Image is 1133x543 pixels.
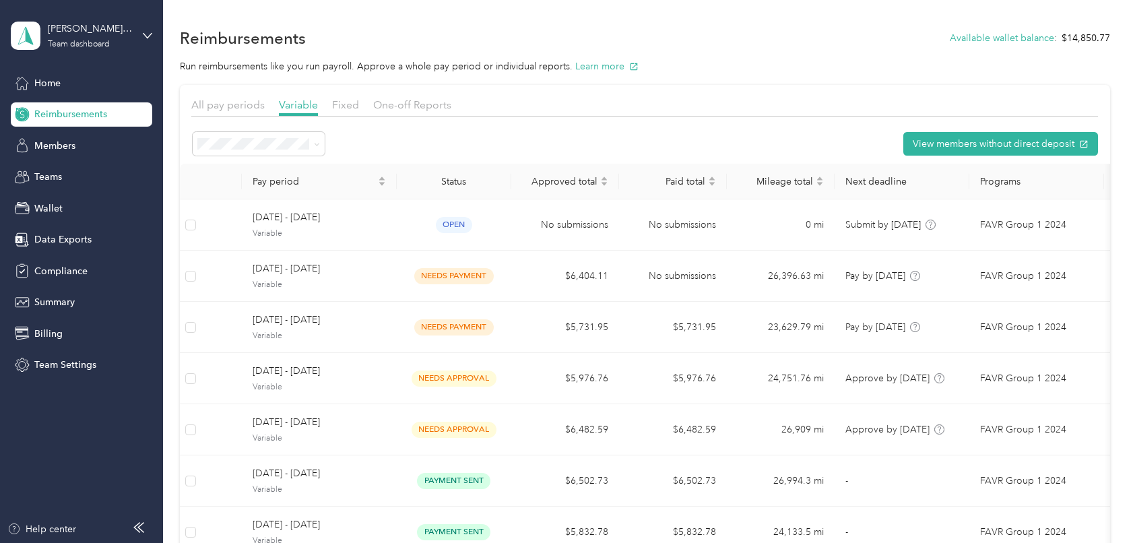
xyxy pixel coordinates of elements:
[378,174,386,183] span: caret-up
[253,433,386,445] span: Variable
[980,218,1066,232] span: FAVR Group 1 2024
[373,98,451,111] span: One-off Reports
[845,373,930,384] span: Approve by [DATE]
[980,320,1066,335] span: FAVR Group 1 2024
[845,219,921,230] span: Submit by [DATE]
[412,422,496,437] span: needs approval
[253,466,386,481] span: [DATE] - [DATE]
[34,295,75,309] span: Summary
[180,31,306,45] h1: Reimbursements
[253,364,386,379] span: [DATE] - [DATE]
[708,174,716,183] span: caret-up
[253,279,386,291] span: Variable
[619,455,727,507] td: $6,502.73
[180,59,1110,73] p: Run reimbursements like you run payroll. Approve a whole pay period or individual reports.
[48,22,132,36] div: [PERSON_NAME] Distributors
[511,199,619,251] td: No submissions
[34,170,62,184] span: Teams
[980,474,1066,488] span: FAVR Group 1 2024
[48,40,110,49] div: Team dashboard
[1054,31,1057,45] span: :
[835,455,969,507] td: -
[34,139,75,153] span: Members
[630,176,705,187] span: Paid total
[980,269,1066,284] span: FAVR Group 1 2024
[600,174,608,183] span: caret-up
[191,98,265,111] span: All pay periods
[619,302,727,353] td: $5,731.95
[253,313,386,327] span: [DATE] - [DATE]
[619,404,727,455] td: $6,482.59
[34,76,61,90] span: Home
[845,475,848,486] span: -
[511,164,619,199] th: Approved total
[845,526,848,538] span: -
[708,180,716,188] span: caret-down
[980,422,1066,437] span: FAVR Group 1 2024
[253,381,386,393] span: Variable
[7,522,76,536] button: Help center
[845,424,930,435] span: Approve by [DATE]
[816,174,824,183] span: caret-up
[969,164,1104,199] th: Programs
[511,455,619,507] td: $6,502.73
[34,107,107,121] span: Reimbursements
[253,484,386,496] span: Variable
[511,404,619,455] td: $6,482.59
[417,524,490,540] span: payment sent
[845,270,905,282] span: Pay by [DATE]
[34,327,63,341] span: Billing
[279,98,318,111] span: Variable
[436,217,472,232] span: open
[727,302,835,353] td: 23,629.79 mi
[414,319,494,335] span: needs payment
[408,176,500,187] div: Status
[980,525,1066,540] span: FAVR Group 1 2024
[332,98,359,111] span: Fixed
[34,358,96,372] span: Team Settings
[845,321,905,333] span: Pay by [DATE]
[600,180,608,188] span: caret-down
[1058,468,1133,543] iframe: Everlance-gr Chat Button Frame
[1062,31,1110,45] span: $14,850.77
[253,415,386,430] span: [DATE] - [DATE]
[412,371,496,386] span: needs approval
[511,302,619,353] td: $5,731.95
[34,232,92,247] span: Data Exports
[835,164,969,199] th: Next deadline
[903,132,1098,156] button: View members without direct deposit
[738,176,813,187] span: Mileage total
[378,180,386,188] span: caret-down
[727,199,835,251] td: 0 mi
[511,251,619,302] td: $6,404.11
[253,517,386,532] span: [DATE] - [DATE]
[727,455,835,507] td: 26,994.3 mi
[727,404,835,455] td: 26,909 mi
[242,164,397,199] th: Pay period
[816,180,824,188] span: caret-down
[417,473,490,488] span: payment sent
[727,164,835,199] th: Mileage total
[950,31,1054,45] button: Available wallet balance
[619,199,727,251] td: No submissions
[980,371,1066,386] span: FAVR Group 1 2024
[34,264,88,278] span: Compliance
[253,330,386,342] span: Variable
[522,176,597,187] span: Approved total
[34,201,63,216] span: Wallet
[253,176,375,187] span: Pay period
[511,353,619,404] td: $5,976.76
[575,59,639,73] button: Learn more
[619,164,727,199] th: Paid total
[727,353,835,404] td: 24,751.76 mi
[619,353,727,404] td: $5,976.76
[253,228,386,240] span: Variable
[414,268,494,284] span: needs payment
[727,251,835,302] td: 26,396.63 mi
[619,251,727,302] td: No submissions
[253,261,386,276] span: [DATE] - [DATE]
[253,210,386,225] span: [DATE] - [DATE]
